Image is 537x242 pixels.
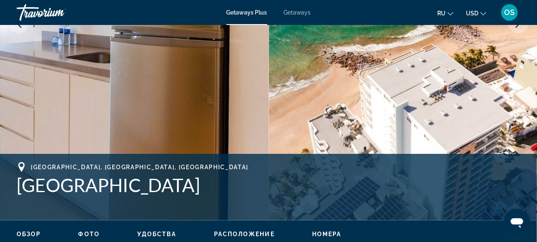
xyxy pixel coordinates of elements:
[466,10,478,17] span: USD
[437,10,446,17] span: ru
[505,8,515,17] span: OS
[17,230,41,238] button: Обзор
[79,231,100,237] span: Фото
[79,230,100,238] button: Фото
[17,2,100,23] a: Travorium
[17,231,41,237] span: Обзор
[466,7,486,19] button: Change currency
[227,9,267,16] a: Getaways Plus
[504,209,530,235] iframe: Button to launch messaging window
[214,230,275,238] button: Расположение
[312,230,342,238] button: Номера
[214,231,275,237] span: Расположение
[499,4,520,21] button: User Menu
[31,164,249,170] span: [GEOGRAPHIC_DATA], [GEOGRAPHIC_DATA], [GEOGRAPHIC_DATA]
[312,231,342,237] span: Номера
[284,9,311,16] a: Getaways
[437,7,453,19] button: Change language
[137,230,177,238] button: Удобства
[137,231,177,237] span: Удобства
[17,174,520,196] h1: [GEOGRAPHIC_DATA]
